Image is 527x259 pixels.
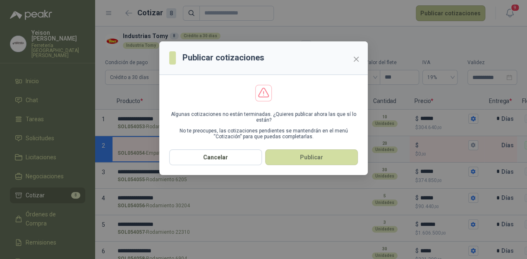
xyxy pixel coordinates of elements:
[353,56,359,62] span: close
[169,128,358,139] p: No te preocupes, las cotizaciones pendientes se mantendrán en el menú “Cotización” para que pueda...
[265,149,358,165] button: Publicar
[169,149,262,165] button: Cancelar
[169,111,358,123] p: Algunas cotizaciones no están terminadas. ¿Quieres publicar ahora las que sí lo están?
[182,51,264,64] h3: Publicar cotizaciones
[350,53,363,66] button: Close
